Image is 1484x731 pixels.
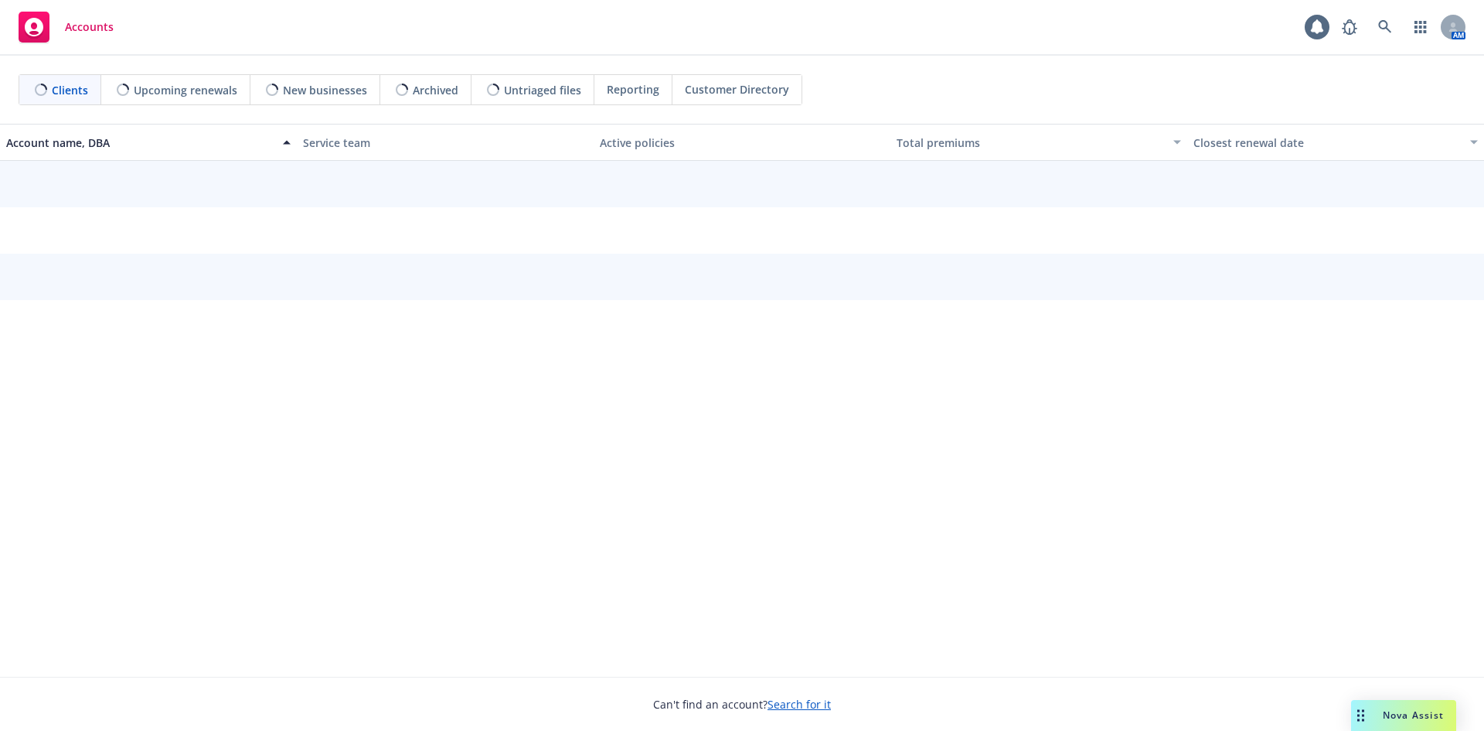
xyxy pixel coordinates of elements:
div: Service team [303,135,587,151]
button: Total premiums [890,124,1187,161]
span: Reporting [607,81,659,97]
button: Nova Assist [1351,700,1456,731]
a: Accounts [12,5,120,49]
div: Drag to move [1351,700,1370,731]
span: Accounts [65,21,114,33]
span: Clients [52,82,88,98]
span: Customer Directory [685,81,789,97]
span: New businesses [283,82,367,98]
a: Report a Bug [1334,12,1365,43]
button: Service team [297,124,594,161]
button: Active policies [594,124,890,161]
button: Closest renewal date [1187,124,1484,161]
span: Nova Assist [1383,709,1444,722]
span: Upcoming renewals [134,82,237,98]
div: Closest renewal date [1193,135,1461,151]
div: Total premiums [897,135,1164,151]
a: Switch app [1405,12,1436,43]
a: Search [1370,12,1401,43]
a: Search for it [768,697,831,712]
span: Archived [413,82,458,98]
div: Active policies [600,135,884,151]
div: Account name, DBA [6,135,274,151]
span: Can't find an account? [653,696,831,712]
span: Untriaged files [504,82,581,98]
